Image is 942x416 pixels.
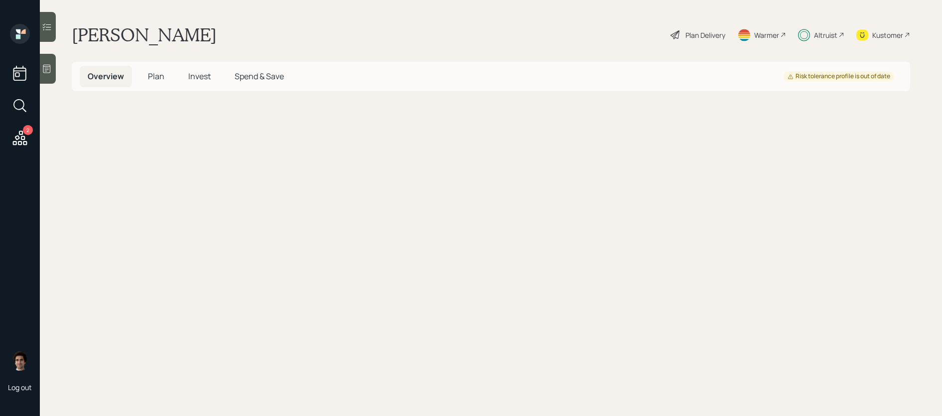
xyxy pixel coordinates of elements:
[148,71,164,82] span: Plan
[685,30,725,40] div: Plan Delivery
[788,72,890,81] div: Risk tolerance profile is out of date
[10,351,30,371] img: harrison-schaefer-headshot-2.png
[72,24,217,46] h1: [PERSON_NAME]
[235,71,284,82] span: Spend & Save
[872,30,903,40] div: Kustomer
[188,71,211,82] span: Invest
[88,71,124,82] span: Overview
[754,30,779,40] div: Warmer
[814,30,837,40] div: Altruist
[23,125,33,135] div: 2
[8,383,32,392] div: Log out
